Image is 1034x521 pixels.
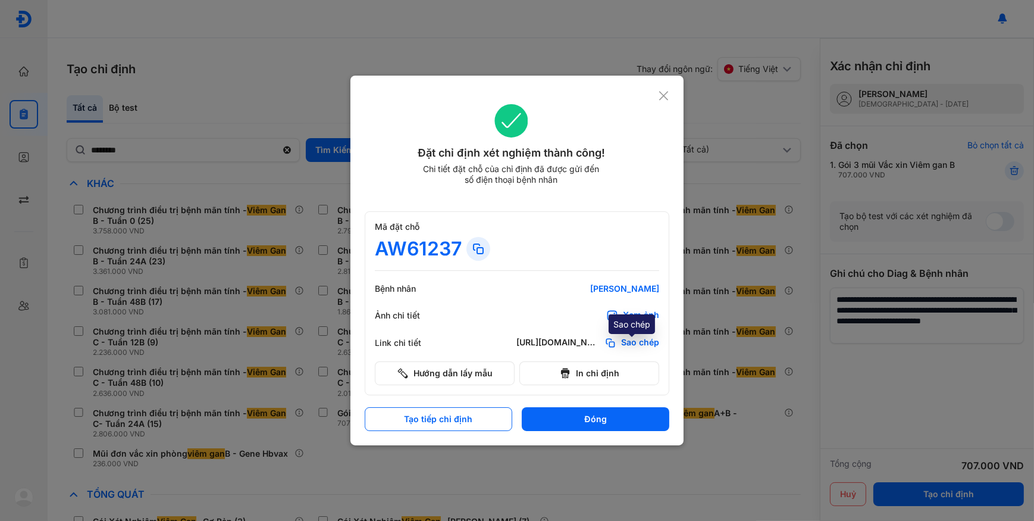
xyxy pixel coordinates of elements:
div: Mã đặt chỗ [375,221,659,232]
div: [URL][DOMAIN_NAME] [516,337,600,349]
div: [PERSON_NAME] [516,283,659,294]
div: Link chi tiết [375,338,446,348]
div: Xem ảnh [623,310,659,322]
button: Tạo tiếp chỉ định [365,407,512,431]
button: Hướng dẫn lấy mẫu [375,361,515,385]
div: Bệnh nhân [375,283,446,294]
span: Sao chép [621,337,659,349]
div: Đặt chỉ định xét nghiệm thành công! [365,145,658,161]
div: AW61237 [375,237,462,261]
div: Ảnh chi tiết [375,310,446,321]
div: Chi tiết đặt chỗ của chỉ định đã được gửi đến số điện thoại bệnh nhân [418,164,604,185]
button: In chỉ định [519,361,659,385]
button: Đóng [522,407,669,431]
